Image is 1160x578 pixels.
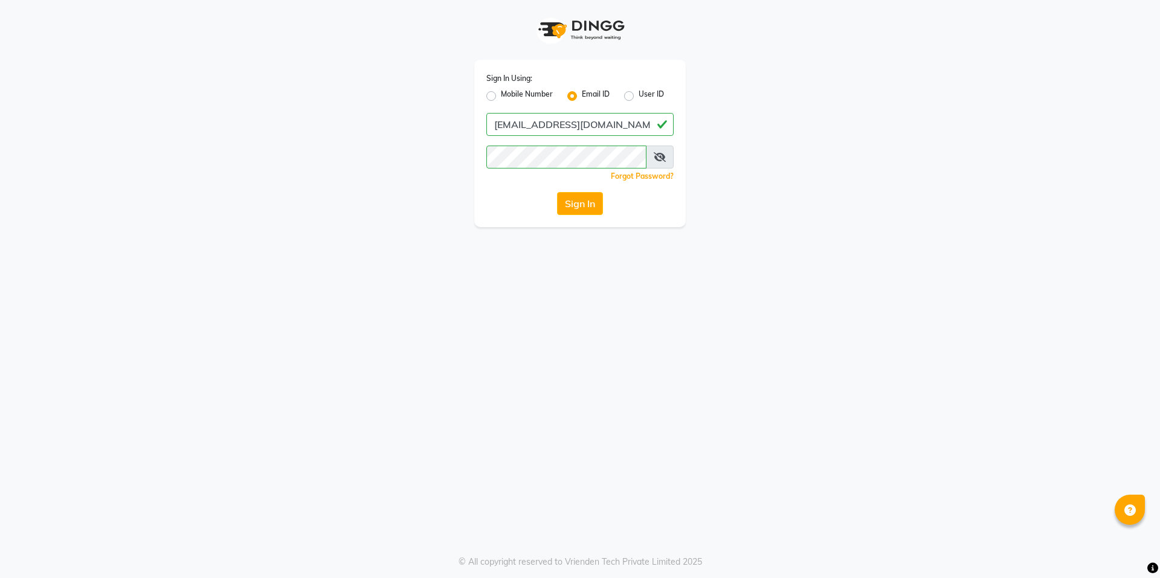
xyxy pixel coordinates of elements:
label: Sign In Using: [486,73,532,84]
label: Mobile Number [501,89,553,103]
iframe: chat widget [1109,530,1148,566]
input: Username [486,113,674,136]
img: logo1.svg [532,12,628,48]
a: Forgot Password? [611,172,674,181]
input: Username [486,146,646,169]
label: User ID [639,89,664,103]
button: Sign In [557,192,603,215]
label: Email ID [582,89,610,103]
